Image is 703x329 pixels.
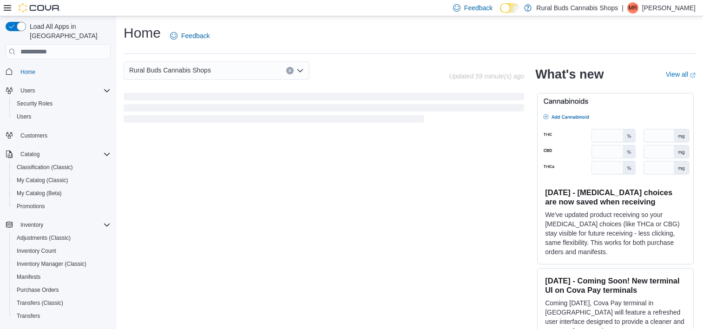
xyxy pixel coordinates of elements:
[17,177,68,184] span: My Catalog (Classic)
[9,231,114,244] button: Adjustments (Classic)
[13,111,35,122] a: Users
[536,2,618,13] p: Rural Buds Cannabis Shops
[9,257,114,270] button: Inventory Manager (Classic)
[13,258,111,270] span: Inventory Manager (Classic)
[296,67,304,74] button: Open list of options
[13,284,111,296] span: Purchase Orders
[17,234,71,242] span: Adjustments (Classic)
[17,219,111,230] span: Inventory
[13,175,72,186] a: My Catalog (Classic)
[17,66,39,78] a: Home
[535,67,604,82] h2: What's new
[666,71,696,78] a: View allExternal link
[622,2,624,13] p: |
[20,151,39,158] span: Catalog
[13,188,111,199] span: My Catalog (Beta)
[17,219,47,230] button: Inventory
[13,188,66,199] a: My Catalog (Beta)
[13,258,90,270] a: Inventory Manager (Classic)
[464,3,493,13] span: Feedback
[9,187,114,200] button: My Catalog (Beta)
[9,296,114,309] button: Transfers (Classic)
[545,210,686,257] p: We've updated product receiving so your [MEDICAL_DATA] choices (like THCa or CBG) stay visible fo...
[20,221,43,229] span: Inventory
[13,232,74,243] a: Adjustments (Classic)
[17,149,43,160] button: Catalog
[13,201,49,212] a: Promotions
[124,95,524,125] span: Loading
[13,98,111,109] span: Security Roles
[26,22,111,40] span: Load All Apps in [GEOGRAPHIC_DATA]
[13,175,111,186] span: My Catalog (Classic)
[13,310,111,322] span: Transfers
[9,97,114,110] button: Security Roles
[124,24,161,42] h1: Home
[286,67,294,74] button: Clear input
[629,2,637,13] span: MR
[17,286,59,294] span: Purchase Orders
[545,276,686,295] h3: [DATE] - Coming Soon! New terminal UI on Cova Pay terminals
[642,2,696,13] p: [PERSON_NAME]
[9,283,114,296] button: Purchase Orders
[17,85,111,96] span: Users
[9,161,114,174] button: Classification (Classic)
[13,297,67,309] a: Transfers (Classic)
[166,26,213,45] a: Feedback
[13,245,111,257] span: Inventory Count
[17,113,31,120] span: Users
[9,174,114,187] button: My Catalog (Classic)
[9,110,114,123] button: Users
[17,66,111,77] span: Home
[627,2,638,13] div: Mackenzie Remillard
[181,31,210,40] span: Feedback
[13,201,111,212] span: Promotions
[9,200,114,213] button: Promotions
[17,260,86,268] span: Inventory Manager (Classic)
[17,312,40,320] span: Transfers
[9,244,114,257] button: Inventory Count
[449,72,524,80] p: Updated 59 minute(s) ago
[9,309,114,322] button: Transfers
[13,284,63,296] a: Purchase Orders
[17,85,39,96] button: Users
[17,203,45,210] span: Promotions
[2,218,114,231] button: Inventory
[13,297,111,309] span: Transfers (Classic)
[17,247,56,255] span: Inventory Count
[20,87,35,94] span: Users
[20,132,47,139] span: Customers
[13,162,77,173] a: Classification (Classic)
[13,111,111,122] span: Users
[9,270,114,283] button: Manifests
[17,100,53,107] span: Security Roles
[17,149,111,160] span: Catalog
[129,65,211,76] span: Rural Buds Cannabis Shops
[690,72,696,78] svg: External link
[545,188,686,206] h3: [DATE] - [MEDICAL_DATA] choices are now saved when receiving
[13,310,44,322] a: Transfers
[13,271,111,283] span: Manifests
[2,65,114,78] button: Home
[2,84,114,97] button: Users
[500,3,519,13] input: Dark Mode
[13,98,56,109] a: Security Roles
[13,232,111,243] span: Adjustments (Classic)
[17,130,111,141] span: Customers
[17,273,40,281] span: Manifests
[17,164,73,171] span: Classification (Classic)
[2,129,114,142] button: Customers
[13,245,60,257] a: Inventory Count
[20,68,35,76] span: Home
[13,162,111,173] span: Classification (Classic)
[19,3,60,13] img: Cova
[17,190,62,197] span: My Catalog (Beta)
[13,271,44,283] a: Manifests
[17,130,51,141] a: Customers
[17,299,63,307] span: Transfers (Classic)
[2,148,114,161] button: Catalog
